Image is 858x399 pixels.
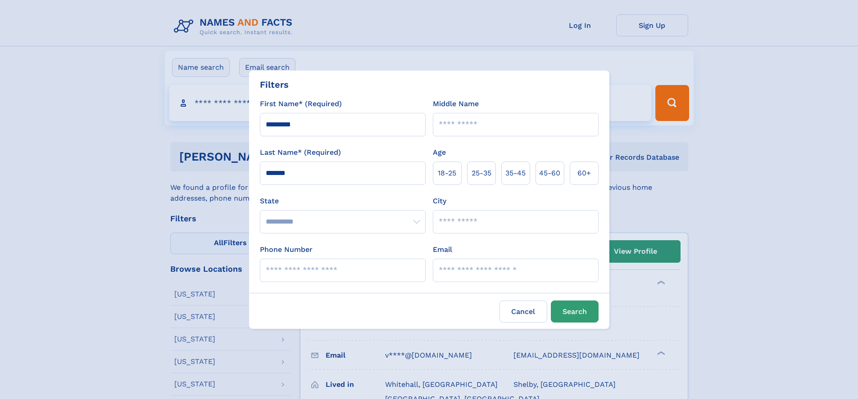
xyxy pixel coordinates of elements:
[433,244,452,255] label: Email
[539,168,560,179] span: 45‑60
[472,168,491,179] span: 25‑35
[505,168,526,179] span: 35‑45
[433,196,446,206] label: City
[260,78,289,91] div: Filters
[260,196,426,206] label: State
[260,244,313,255] label: Phone Number
[551,300,599,323] button: Search
[499,300,547,323] label: Cancel
[260,147,341,158] label: Last Name* (Required)
[438,168,456,179] span: 18‑25
[260,99,342,109] label: First Name* (Required)
[433,99,479,109] label: Middle Name
[577,168,591,179] span: 60+
[433,147,446,158] label: Age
